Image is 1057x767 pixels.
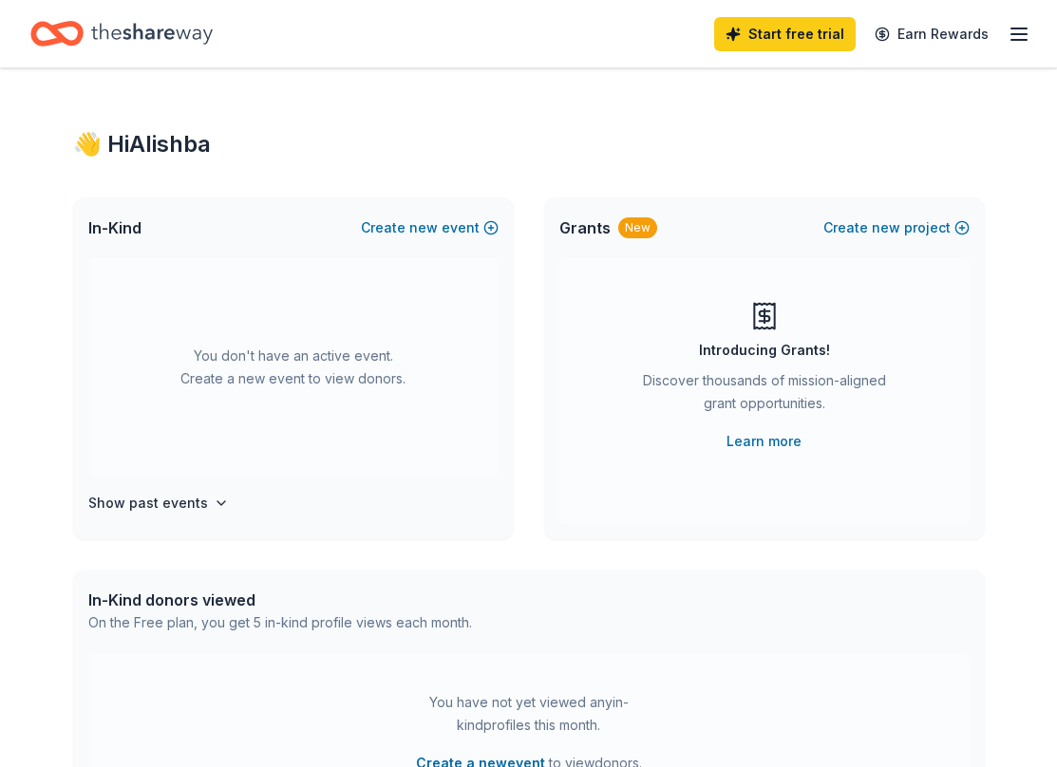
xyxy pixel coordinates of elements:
[410,691,648,737] div: You have not yet viewed any in-kind profiles this month.
[872,216,900,239] span: new
[714,17,856,51] a: Start free trial
[88,492,208,514] h4: Show past events
[88,216,142,239] span: In-Kind
[823,216,970,239] button: Createnewproject
[559,216,611,239] span: Grants
[863,17,1000,51] a: Earn Rewards
[88,611,472,634] div: On the Free plan, you get 5 in-kind profile views each month.
[73,129,985,159] div: 👋 Hi Alishba
[88,589,472,611] div: In-Kind donors viewed
[88,492,229,514] button: Show past events
[409,216,438,239] span: new
[635,369,894,422] div: Discover thousands of mission-aligned grant opportunities.
[699,339,830,362] div: Introducing Grants!
[88,258,499,477] div: You don't have an active event. Create a new event to view donors.
[361,216,499,239] button: Createnewevent
[30,11,213,56] a: Home
[727,430,802,453] a: Learn more
[618,217,657,238] div: New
